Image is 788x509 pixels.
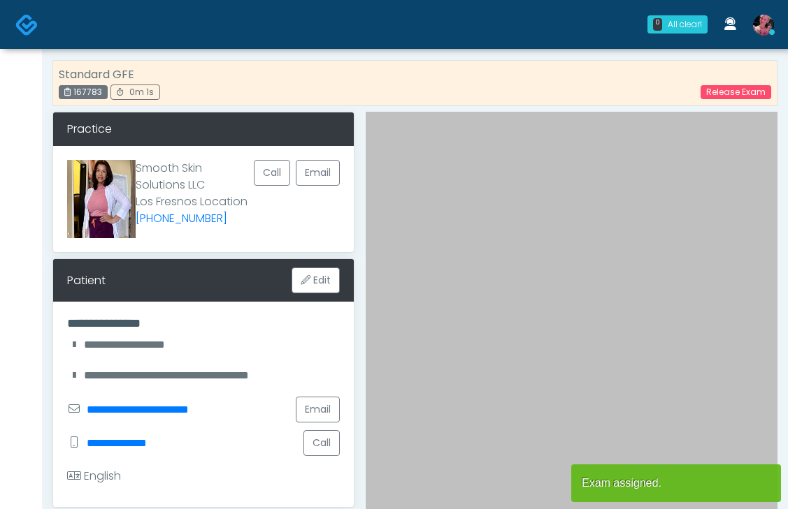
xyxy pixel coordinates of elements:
[136,160,255,227] p: Smooth Skin Solutions LLC Los Fresnos Location
[67,272,106,289] div: Patient
[753,15,774,36] img: Lindsey Morgan
[639,10,716,39] a: 0 All clear!
[59,66,134,82] strong: Standard GFE
[653,18,662,31] div: 0
[296,160,340,186] a: Email
[67,160,136,238] img: Provider image
[668,18,702,31] div: All clear!
[701,85,771,99] a: Release Exam
[136,210,227,226] a: Call via 8x8
[59,85,108,99] div: 167783
[571,464,781,502] article: Exam assigned.
[254,160,290,186] button: Call
[67,468,121,485] div: English
[303,430,340,456] button: Call
[53,112,354,146] div: Practice
[296,397,340,422] a: Email
[292,267,340,293] button: Edit
[129,86,154,98] span: 0m 1s
[15,13,38,36] img: Docovia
